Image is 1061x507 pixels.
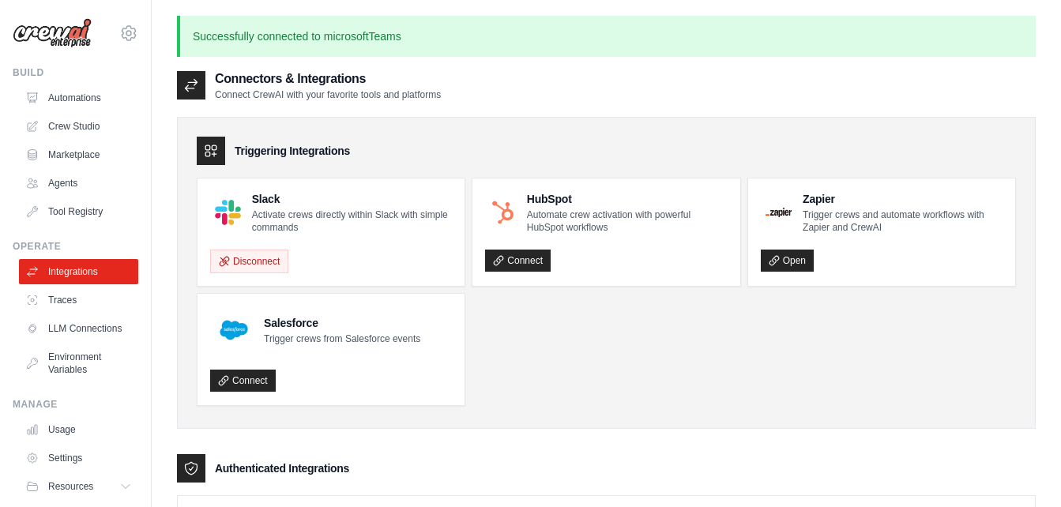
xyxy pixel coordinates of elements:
[19,171,138,196] a: Agents
[215,88,441,101] p: Connect CrewAI with your favorite tools and platforms
[177,16,1036,57] p: Successfully connected to microsoftTeams
[235,143,350,159] h3: Triggering Integrations
[210,250,288,273] button: Disconnect
[766,208,792,217] img: Zapier Logo
[490,200,515,225] img: HubSpot Logo
[527,208,728,234] p: Automate crew activation with powerful HubSpot workflows
[48,480,93,493] span: Resources
[13,18,92,48] img: Logo
[803,191,1003,207] h4: Zapier
[13,398,138,411] div: Manage
[252,208,453,234] p: Activate crews directly within Slack with simple commands
[19,417,138,442] a: Usage
[19,142,138,167] a: Marketplace
[215,200,241,226] img: Slack Logo
[264,315,420,331] h4: Salesforce
[215,460,349,476] h3: Authenticated Integrations
[761,250,814,272] a: Open
[19,287,138,313] a: Traces
[215,311,253,349] img: Salesforce Logo
[19,85,138,111] a: Automations
[19,474,138,499] button: Resources
[803,208,1003,234] p: Trigger crews and automate workflows with Zapier and CrewAI
[19,199,138,224] a: Tool Registry
[19,259,138,284] a: Integrations
[13,66,138,79] div: Build
[19,316,138,341] a: LLM Connections
[252,191,453,207] h4: Slack
[13,240,138,253] div: Operate
[215,69,441,88] h2: Connectors & Integrations
[19,344,138,382] a: Environment Variables
[264,332,420,345] p: Trigger crews from Salesforce events
[19,114,138,139] a: Crew Studio
[210,370,276,392] a: Connect
[485,250,551,272] a: Connect
[527,191,728,207] h4: HubSpot
[19,445,138,471] a: Settings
